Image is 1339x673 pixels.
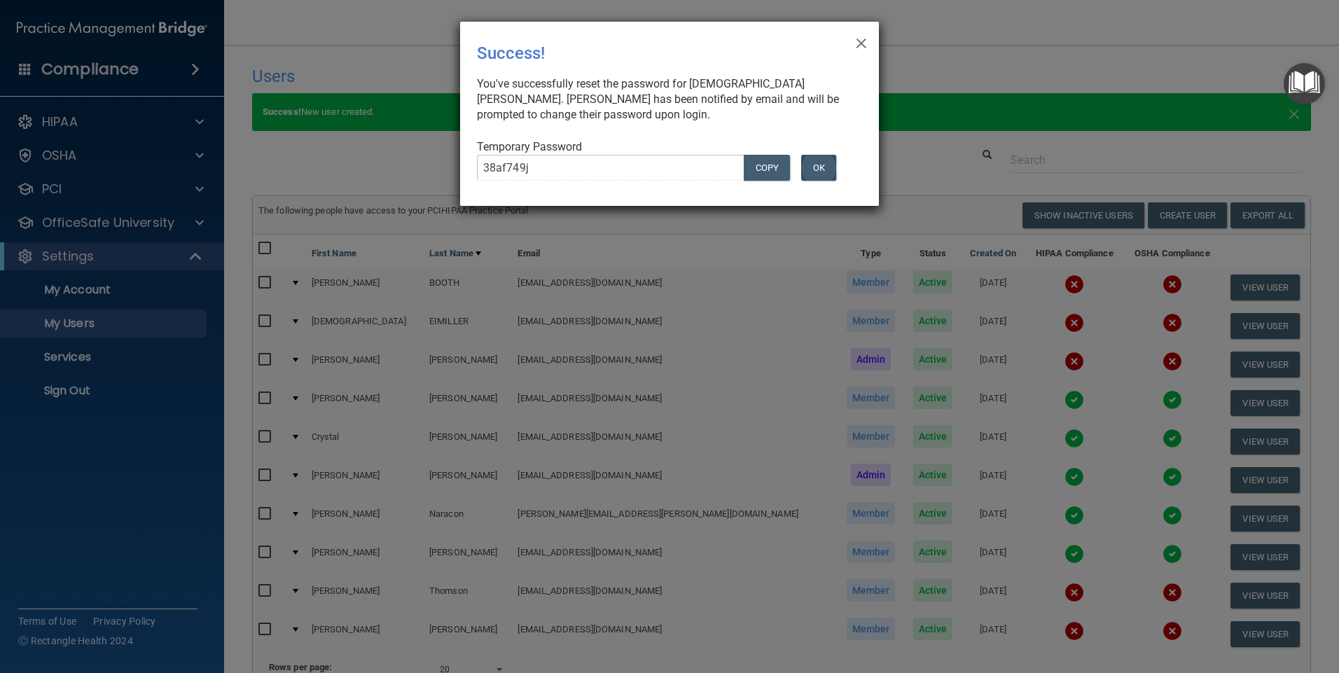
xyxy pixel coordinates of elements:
[855,27,868,55] span: ×
[477,140,582,153] span: Temporary Password
[801,155,836,181] button: OK
[744,155,790,181] button: COPY
[477,76,851,123] div: You've successfully reset the password for [DEMOGRAPHIC_DATA][PERSON_NAME]. [PERSON_NAME] has bee...
[1284,63,1325,104] button: Open Resource Center
[1097,574,1322,630] iframe: Drift Widget Chat Controller
[477,33,805,74] div: Success!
